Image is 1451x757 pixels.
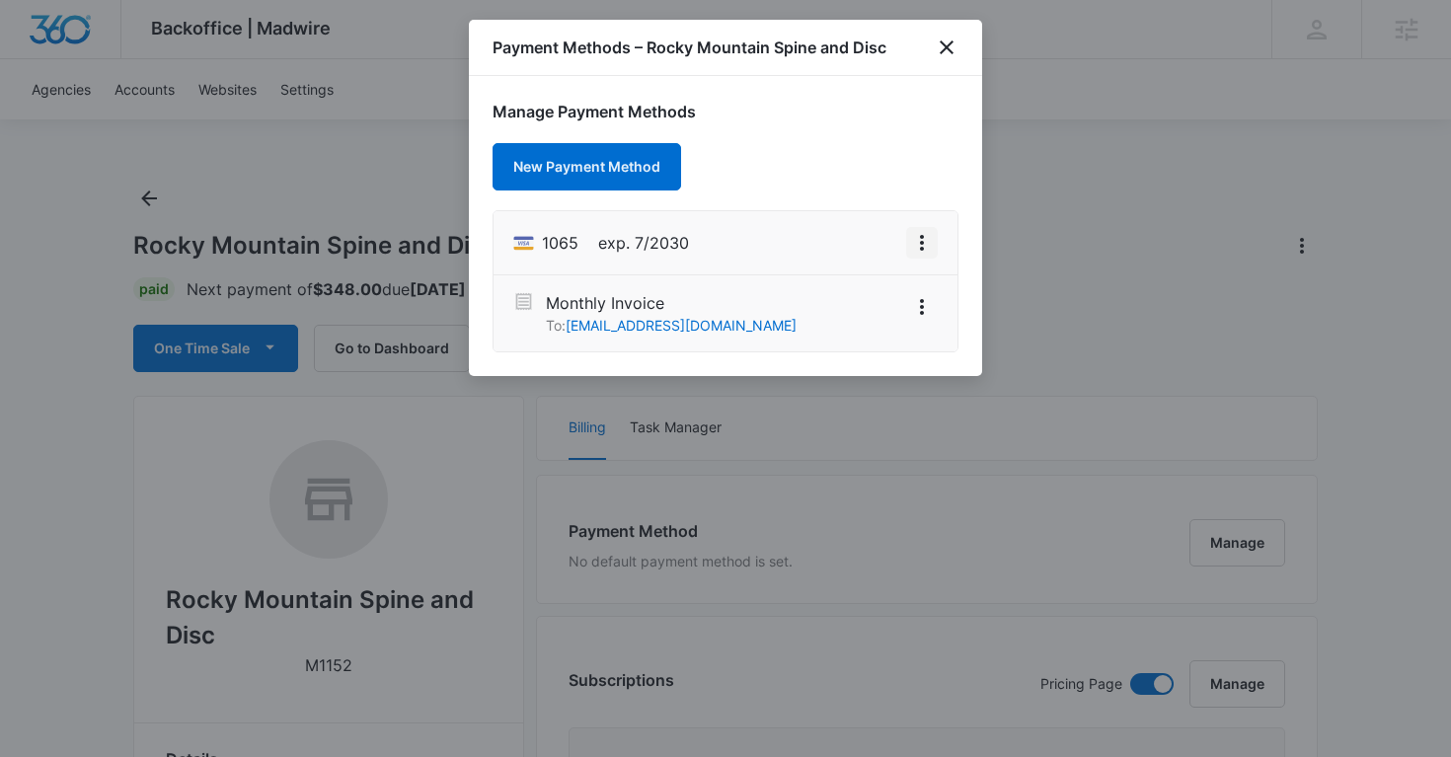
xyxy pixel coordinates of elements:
h1: Manage Payment Methods [493,100,958,123]
p: To: [546,315,797,336]
span: Visa ending with [542,231,578,255]
a: [EMAIL_ADDRESS][DOMAIN_NAME] [566,317,797,334]
button: New Payment Method [493,143,681,190]
h1: Payment Methods – Rocky Mountain Spine and Disc [493,36,886,59]
button: View More [906,227,938,259]
button: View More [906,291,938,323]
p: Monthly Invoice [546,291,797,315]
span: exp. 7/2030 [598,231,689,255]
button: close [935,36,958,59]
